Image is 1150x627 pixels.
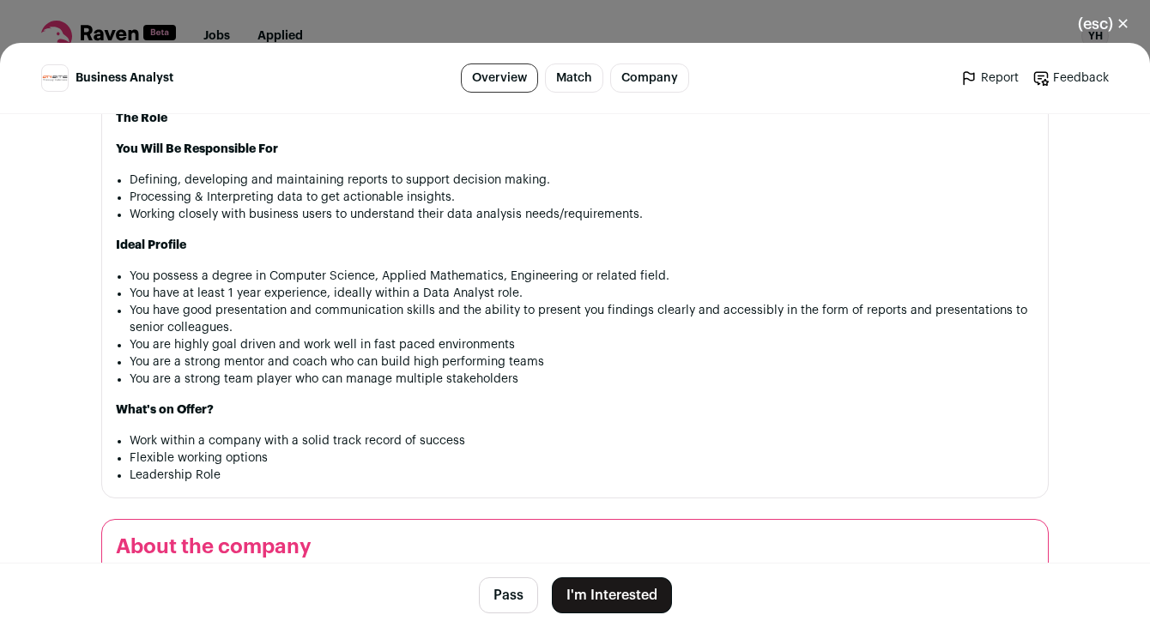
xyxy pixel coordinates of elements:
[545,63,603,93] a: Match
[130,449,1034,467] li: Flexible working options
[610,63,689,93] a: Company
[130,336,1034,353] li: You are highly goal driven and work well in fast paced environments
[116,143,278,155] strong: You Will Be Responsible For
[130,268,1034,285] li: You possess a degree in Computer Science, Applied Mathematics, Engineering or related field.
[1057,5,1150,43] button: Close modal
[76,69,173,87] span: Business Analyst
[130,353,1034,371] li: You are a strong mentor and coach who can build high performing teams
[116,534,1034,561] h2: About the company
[130,432,1034,449] li: Work within a company with a solid track record of success
[461,63,538,93] a: Overview
[116,404,214,416] strong: What's on Offer?
[130,172,1034,189] li: Defining, developing and maintaining reports to support decision making.
[130,206,1034,223] li: Working closely with business users to understand their data analysis needs/requirements.
[479,577,538,613] button: Pass
[42,75,68,81] img: 1328868a02cbafe2097882c636824fa755da6b664040cd920586011818c50fb1.png
[130,467,1034,484] li: Leadership Role
[1032,69,1109,87] a: Feedback
[116,112,167,124] strong: The Role
[130,371,1034,388] li: You are a strong team player who can manage multiple stakeholders
[960,69,1019,87] a: Report
[130,189,1034,206] li: Processing & Interpreting data to get actionable insights.
[552,577,672,613] button: I'm Interested
[130,285,1034,302] li: You have at least 1 year experience, ideally within a Data Analyst role.
[130,302,1034,336] li: You have good presentation and communication skills and the ability to present you findings clear...
[116,239,186,251] strong: Ideal Profile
